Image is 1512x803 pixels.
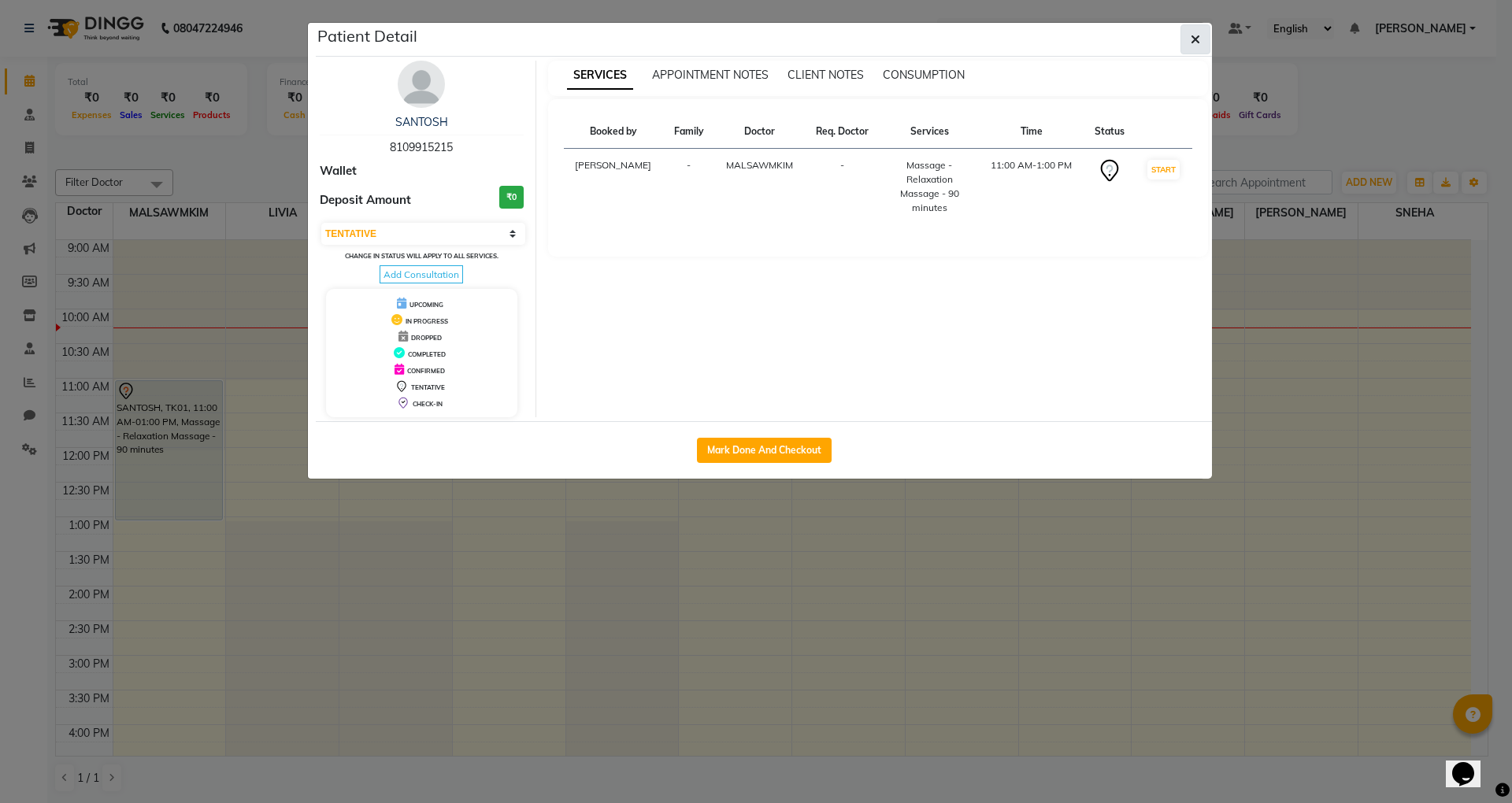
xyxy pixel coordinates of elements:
th: Doctor [715,115,805,149]
td: - [663,149,714,225]
span: 8109915215 [390,140,453,154]
h5: Patient Detail [317,24,417,48]
th: Req. Doctor [805,115,880,149]
span: COMPLETED [408,350,446,358]
span: UPCOMING [409,301,443,309]
span: DROPPED [411,334,442,342]
span: CHECK-IN [413,400,443,408]
td: [PERSON_NAME] [564,149,664,225]
span: SERVICES [567,61,633,90]
th: Family [663,115,714,149]
td: - [805,149,880,225]
h3: ₹0 [499,186,524,209]
th: Booked by [564,115,664,149]
th: Time [979,115,1084,149]
div: Massage - Relaxation Massage - 90 minutes [889,158,969,215]
span: Add Consultation [380,265,463,283]
span: Wallet [320,162,357,180]
th: Status [1084,115,1135,149]
span: Deposit Amount [320,191,411,209]
small: Change in status will apply to all services. [345,252,498,260]
th: Services [880,115,979,149]
img: avatar [398,61,445,108]
span: CONFIRMED [407,367,445,375]
a: SANTOSH [395,115,448,129]
td: 11:00 AM-1:00 PM [979,149,1084,225]
span: TENTATIVE [411,383,445,391]
button: START [1147,160,1180,179]
span: MALSAWMKIM [726,159,793,171]
span: APPOINTMENT NOTES [652,68,769,82]
span: CLIENT NOTES [787,68,864,82]
iframe: chat widget [1446,740,1496,787]
span: IN PROGRESS [406,317,448,325]
span: CONSUMPTION [883,68,965,82]
button: Mark Done And Checkout [697,438,832,463]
